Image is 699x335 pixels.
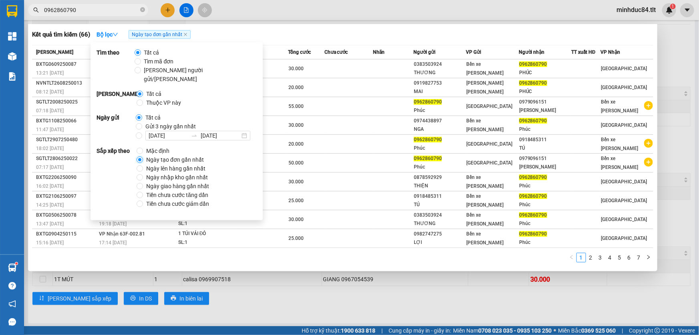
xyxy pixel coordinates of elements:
[36,89,64,95] span: 08:12 [DATE]
[519,182,571,190] div: Phúc
[8,282,16,290] span: question-circle
[191,132,197,139] span: to
[596,253,605,262] a: 3
[8,32,16,41] img: dashboard-icon
[97,146,137,208] strong: Sắp xếp theo
[8,52,16,61] img: warehouse-icon
[143,191,212,199] span: Tiền chưa cước tăng dần
[571,49,596,55] span: TT xuất HĐ
[644,139,653,148] span: plus-circle
[519,49,545,55] span: Người nhận
[646,255,651,260] span: right
[140,6,145,14] span: close-circle
[519,144,571,152] div: TÚ
[466,175,504,189] span: Bến xe [PERSON_NAME]
[586,253,595,262] a: 2
[141,57,177,66] span: Tìm mã đơn
[601,122,647,128] span: [GEOGRAPHIC_DATA]
[99,221,127,227] span: 19:18 [DATE]
[143,173,211,182] span: Ngày nhập kho gần nhất
[414,211,465,219] div: 0383503924
[601,137,638,151] span: Bến xe [PERSON_NAME]
[36,127,64,132] span: 11:47 [DATE]
[615,253,624,262] li: 5
[519,163,571,171] div: [PERSON_NAME]
[586,253,596,262] li: 2
[143,89,165,98] span: Tất cả
[288,49,311,55] span: Tổng cước
[414,144,465,152] div: Phúc
[466,231,504,246] span: Bến xe [PERSON_NAME]
[519,106,571,115] div: [PERSON_NAME]
[36,49,73,55] span: [PERSON_NAME]
[601,198,647,203] span: [GEOGRAPHIC_DATA]
[288,122,304,128] span: 30.000
[129,30,191,39] span: Ngày tạo đơn gần nhất
[519,61,547,67] span: 0962860790
[8,72,16,81] img: solution-icon
[142,113,164,122] span: Tất cả
[36,240,64,246] span: 15:16 [DATE]
[373,49,385,55] span: Nhãn
[288,104,304,109] span: 55.000
[414,125,465,134] div: NGA
[519,175,547,180] span: 0962860790
[414,192,465,201] div: 0918485311
[32,30,90,39] h3: Kết quả tìm kiếm ( 66 )
[99,231,145,237] span: VP Nhận 63F-002.81
[36,146,64,151] span: 18:02 [DATE]
[414,173,465,182] div: 0878592929
[288,141,304,147] span: 20.000
[466,160,512,166] span: [GEOGRAPHIC_DATA]
[519,193,547,199] span: 0962860790
[140,7,145,12] span: close-circle
[288,217,304,222] span: 30.000
[288,66,304,71] span: 30.000
[606,253,614,262] a: 4
[36,192,97,201] div: BXTG2106250097
[519,212,547,218] span: 0962860790
[15,262,18,265] sup: 1
[33,7,39,13] span: search
[288,236,304,241] span: 25.000
[36,154,97,163] div: SGTLT2806250022
[414,238,465,247] div: LỢI
[143,182,212,191] span: Ngày giao hàng gần nhất
[414,182,465,190] div: THIỆN
[99,240,127,246] span: 17:14 [DATE]
[414,79,465,87] div: 0919827753
[36,173,97,182] div: BXTG2206250090
[143,164,209,173] span: Ngày lên hàng gần nhất
[644,158,653,166] span: plus-circle
[624,253,634,262] li: 6
[635,253,643,262] a: 7
[191,132,197,139] span: swap-right
[36,211,97,219] div: BXTG0506250078
[8,264,16,272] img: warehouse-icon
[36,183,64,189] span: 16:02 [DATE]
[466,141,512,147] span: [GEOGRAPHIC_DATA]
[36,79,97,87] div: NVNTLT2608250013
[36,108,64,114] span: 07:18 [DATE]
[569,255,574,260] span: left
[601,179,647,185] span: [GEOGRAPHIC_DATA]
[414,163,465,171] div: Phúc
[600,49,620,55] span: VP Nhận
[36,164,64,170] span: 07:17 [DATE]
[414,201,465,209] div: TÚ
[288,160,304,166] span: 50.000
[576,253,586,262] li: 1
[601,99,638,114] span: Bến xe [PERSON_NAME]
[414,87,465,96] div: MAI
[567,253,576,262] button: left
[414,117,465,125] div: 0974438897
[466,104,512,109] span: [GEOGRAPHIC_DATA]
[178,229,238,238] div: 1 TÚI VẢI ĐỎ
[36,136,97,144] div: SGTLT2907250480
[141,48,163,57] span: Tất cả
[644,253,653,262] li: Next Page
[615,253,624,262] a: 5
[414,156,442,161] span: 0962860790
[36,202,64,208] span: 14:25 [DATE]
[414,219,465,228] div: THƯƠNG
